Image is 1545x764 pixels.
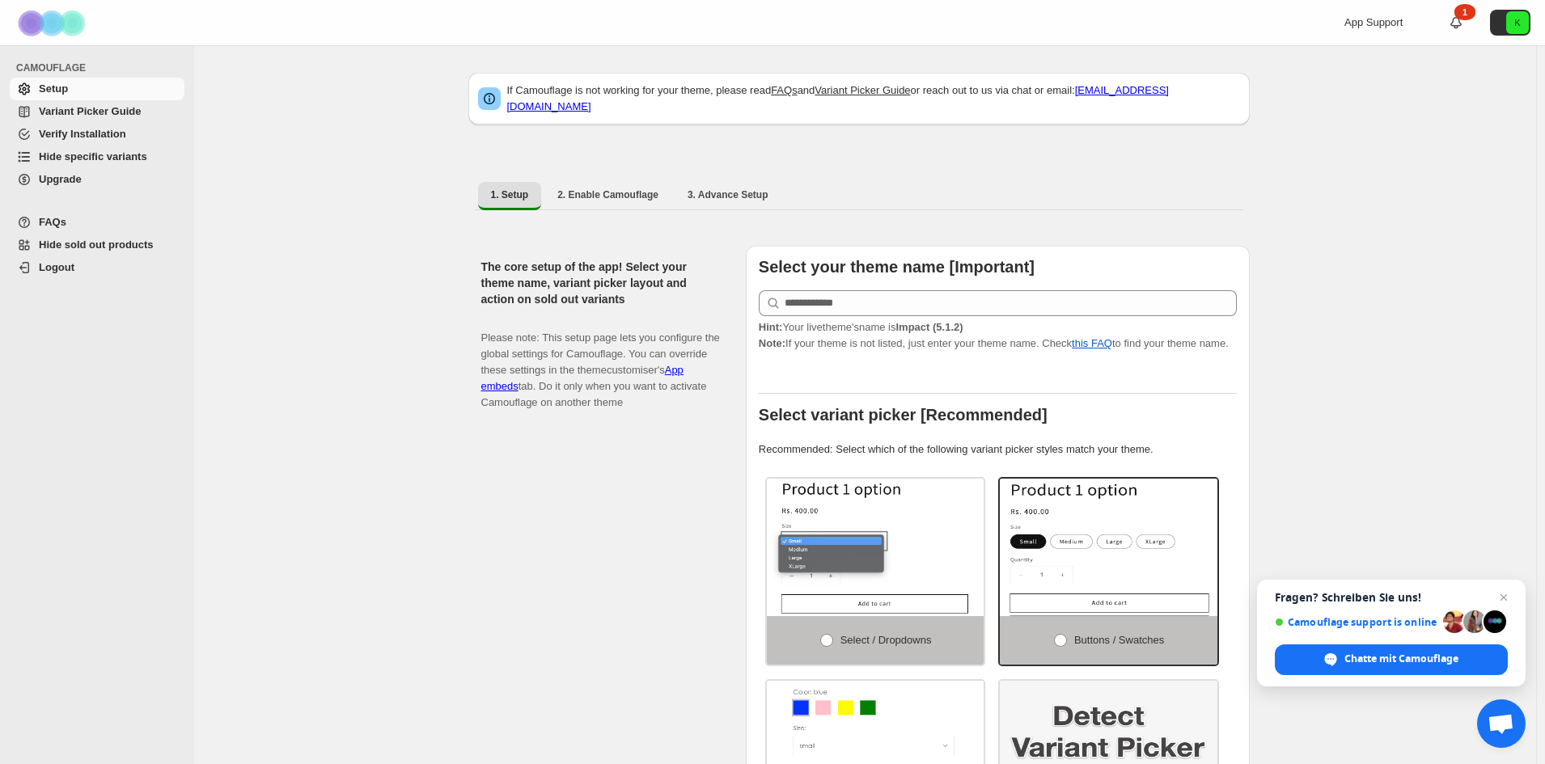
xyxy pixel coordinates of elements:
[759,441,1237,458] p: Recommended: Select which of the following variant picker styles match your theme.
[1072,337,1112,349] a: this FAQ
[1490,10,1530,36] button: Avatar with initials K
[1074,634,1164,646] span: Buttons / Swatches
[759,406,1048,424] b: Select variant picker [Recommended]
[10,123,184,146] a: Verify Installation
[10,100,184,123] a: Variant Picker Guide
[83,95,119,106] div: Domain
[759,337,785,349] strong: Note:
[1000,479,1217,616] img: Buttons / Swatches
[759,258,1035,276] b: Select your theme name [Important]
[66,94,78,107] img: tab_domain_overview_orange.svg
[39,105,141,117] span: Variant Picker Guide
[158,94,171,107] img: tab_keywords_by_traffic_grey.svg
[10,256,184,279] a: Logout
[39,128,126,140] span: Verify Installation
[45,26,79,39] div: v 4.0.25
[39,238,154,251] span: Hide sold out products
[771,84,798,96] a: FAQs
[481,314,720,411] p: Please note: This setup page lets you configure the global settings for Camouflage. You can overr...
[10,146,184,168] a: Hide specific variants
[507,82,1240,115] p: If Camouflage is not working for your theme, please read and or reach out to us via chat or email:
[1275,616,1437,628] span: Camouflage support is online
[1448,15,1464,31] a: 1
[1275,644,1508,675] span: Chatte mit Camouflage
[759,321,963,333] span: Your live theme's name is
[1506,11,1529,34] span: Avatar with initials K
[10,168,184,191] a: Upgrade
[39,82,68,95] span: Setup
[815,84,910,96] a: Variant Picker Guide
[759,321,783,333] strong: Hint:
[1477,699,1526,748] a: Chat öffnen
[39,216,66,228] span: FAQs
[1344,16,1403,28] span: App Support
[10,234,184,256] a: Hide sold out products
[759,319,1237,352] p: If your theme is not listed, just enter your theme name. Check to find your theme name.
[16,61,186,74] span: CAMOUFLAGE
[176,95,279,106] div: Keywords nach Traffic
[895,321,963,333] strong: Impact (5.1.2)
[26,26,39,39] img: logo_orange.svg
[26,42,39,55] img: website_grey.svg
[10,78,184,100] a: Setup
[1514,18,1521,27] text: K
[39,261,74,273] span: Logout
[42,42,178,55] div: Domain: [DOMAIN_NAME]
[557,188,658,201] span: 2. Enable Camouflage
[767,479,984,616] img: Select / Dropdowns
[39,150,147,163] span: Hide specific variants
[39,173,82,185] span: Upgrade
[10,211,184,234] a: FAQs
[1454,4,1475,20] div: 1
[13,1,94,45] img: Camouflage
[1275,591,1508,604] span: Fragen? Schreiben Sie uns!
[481,259,720,307] h2: The core setup of the app! Select your theme name, variant picker layout and action on sold out v...
[688,188,768,201] span: 3. Advance Setup
[1344,652,1458,666] span: Chatte mit Camouflage
[840,634,932,646] span: Select / Dropdowns
[491,188,529,201] span: 1. Setup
